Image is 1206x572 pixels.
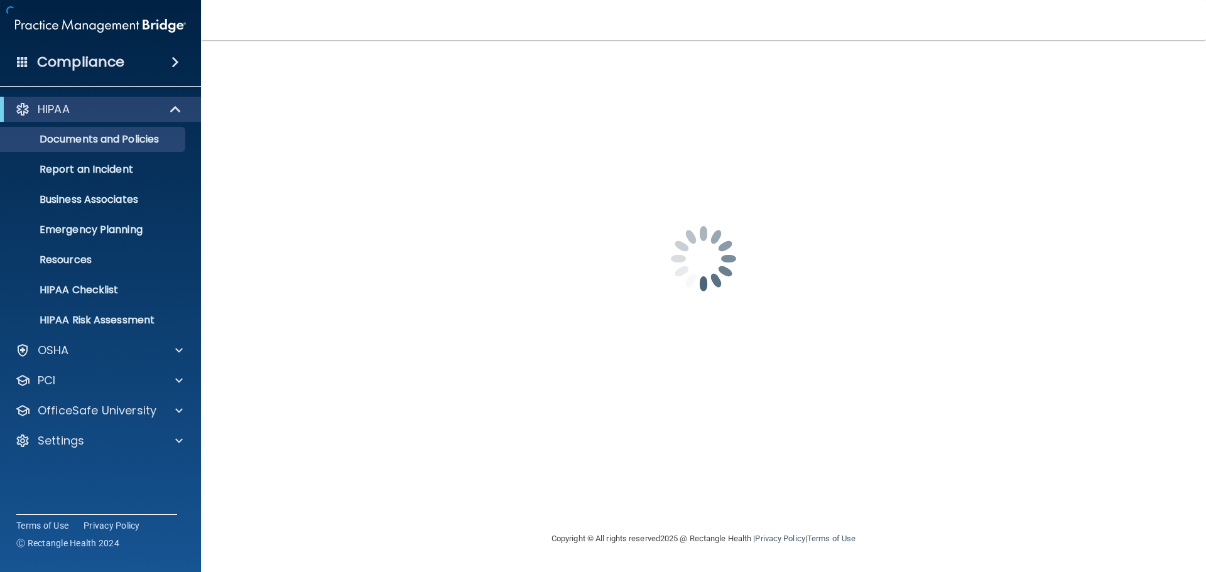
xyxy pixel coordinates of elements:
a: PCI [15,373,183,388]
a: Privacy Policy [84,519,140,532]
iframe: Drift Widget Chat Controller [989,483,1191,533]
p: PCI [38,373,55,388]
a: OSHA [15,343,183,358]
p: HIPAA [38,102,70,117]
p: OfficeSafe University [38,403,156,418]
p: Report an Incident [8,163,180,176]
a: HIPAA [15,102,182,117]
p: Settings [38,433,84,448]
img: spinner.e123f6fc.gif [641,196,766,321]
p: HIPAA Risk Assessment [8,314,180,326]
a: Privacy Policy [755,534,805,543]
div: Copyright © All rights reserved 2025 @ Rectangle Health | | [474,519,933,559]
p: HIPAA Checklist [8,284,180,296]
a: OfficeSafe University [15,403,183,418]
p: Resources [8,254,180,266]
a: Terms of Use [807,534,856,543]
p: OSHA [38,343,69,358]
p: Documents and Policies [8,133,180,146]
a: Terms of Use [16,519,68,532]
a: Settings [15,433,183,448]
h4: Compliance [37,53,124,71]
span: Ⓒ Rectangle Health 2024 [16,537,119,549]
p: Emergency Planning [8,224,180,236]
img: PMB logo [15,13,186,38]
p: Business Associates [8,193,180,206]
